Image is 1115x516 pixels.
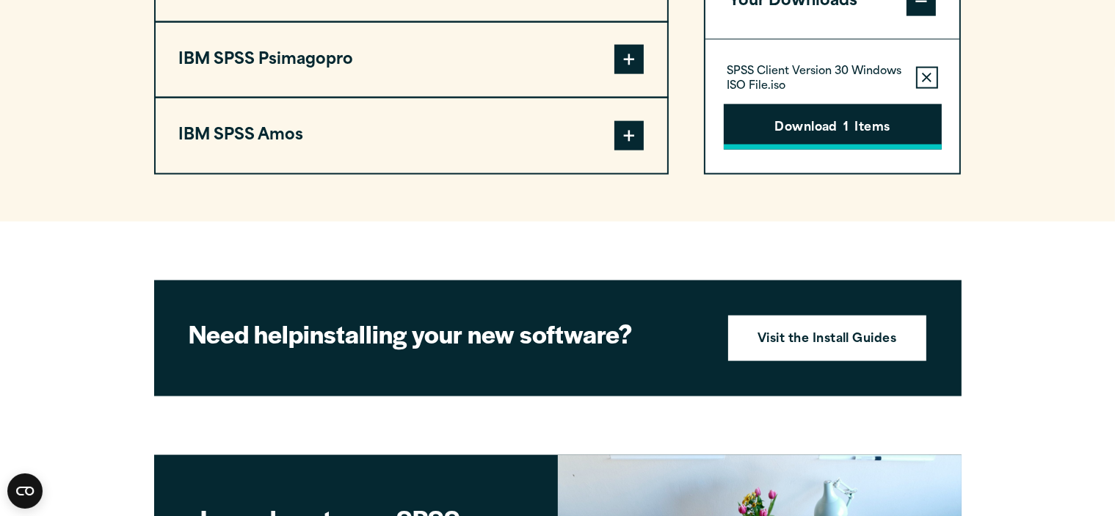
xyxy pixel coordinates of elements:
[156,23,667,98] button: IBM SPSS Psimagopro
[758,330,897,349] strong: Visit the Install Guides
[705,39,960,173] div: Your Downloads
[727,65,904,94] p: SPSS Client Version 30 Windows ISO File.iso
[7,473,43,509] button: Open CMP widget
[724,105,942,150] button: Download1Items
[843,120,849,139] span: 1
[156,98,667,173] button: IBM SPSS Amos
[189,316,304,351] strong: Need help
[189,317,703,350] h2: installing your new software?
[728,316,926,361] a: Visit the Install Guides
